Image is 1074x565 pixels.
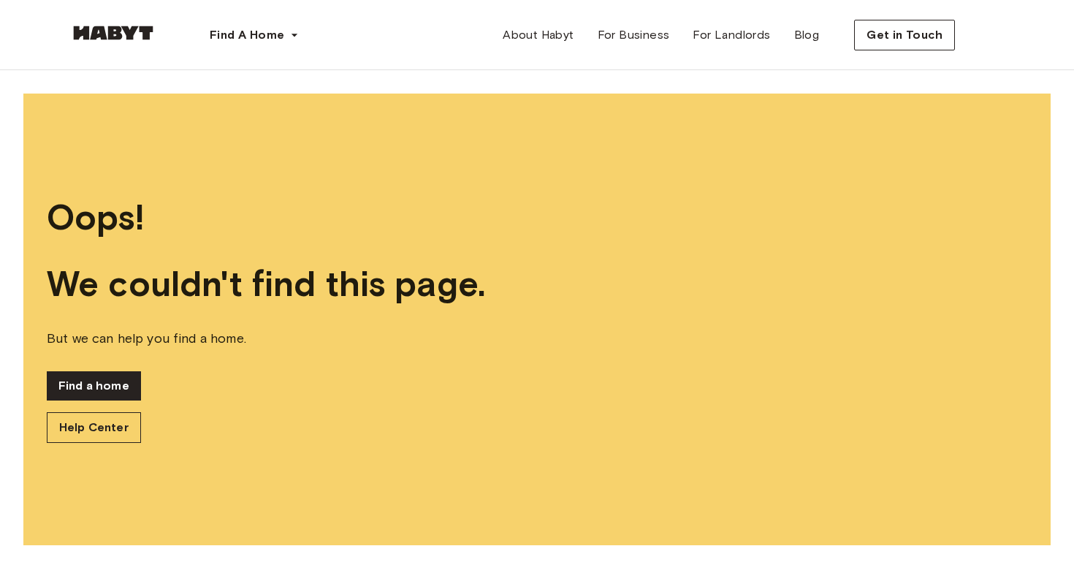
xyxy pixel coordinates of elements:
img: Habyt [69,26,157,40]
span: Find A Home [210,26,284,44]
a: For Business [586,20,682,50]
a: For Landlords [681,20,782,50]
span: Oops! [47,196,1027,239]
span: We couldn't find this page. [47,262,1027,306]
span: For Landlords [693,26,770,44]
a: About Habyt [491,20,585,50]
a: Blog [782,20,831,50]
a: Find a home [47,371,141,401]
img: avatar [978,22,1005,48]
span: For Business [598,26,670,44]
span: Get in Touch [867,26,942,44]
button: Find A Home [198,20,311,50]
button: Get in Touch [854,20,955,50]
span: But we can help you find a home. [47,329,1027,348]
span: Blog [794,26,820,44]
span: About Habyt [503,26,574,44]
a: Help Center [47,412,141,443]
